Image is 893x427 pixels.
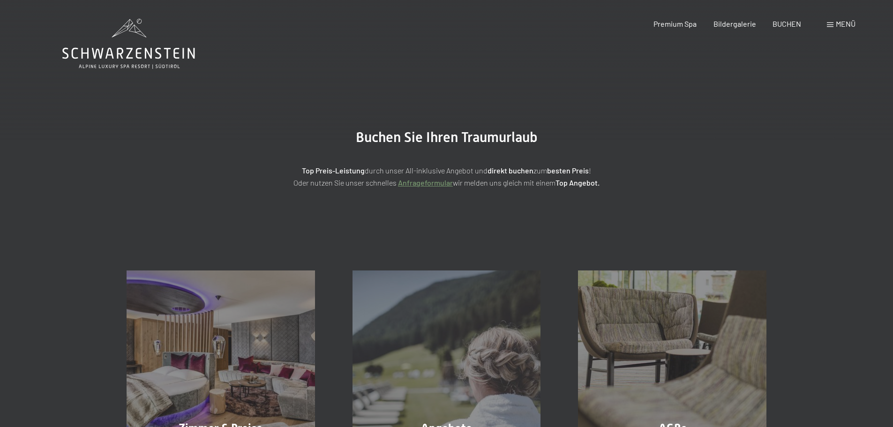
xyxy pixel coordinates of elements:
[773,19,801,28] a: BUCHEN
[212,165,681,188] p: durch unser All-inklusive Angebot und zum ! Oder nutzen Sie unser schnelles wir melden uns gleich...
[302,166,365,175] strong: Top Preis-Leistung
[555,178,600,187] strong: Top Angebot.
[547,166,589,175] strong: besten Preis
[398,178,453,187] a: Anfrageformular
[488,166,533,175] strong: direkt buchen
[356,129,538,145] span: Buchen Sie Ihren Traumurlaub
[836,19,855,28] span: Menü
[713,19,756,28] a: Bildergalerie
[653,19,697,28] a: Premium Spa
